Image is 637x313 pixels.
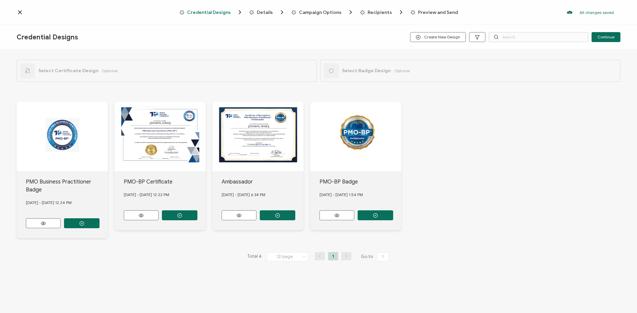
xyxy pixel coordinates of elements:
iframe: Chat Widget [604,281,637,313]
li: 1 [328,252,338,260]
span: Details [257,10,273,15]
span: Details [249,9,285,16]
span: Select Badge Design [342,68,391,74]
span: Create New Design [416,35,460,40]
span: Recipients [368,10,392,15]
span: Total 4 [247,252,262,261]
span: Preview and Send [418,10,458,15]
span: Continue [598,35,614,39]
span: Credential Designs [187,10,231,15]
p: All changes saved [580,10,614,15]
div: [DATE] - [DATE] 12.22 PM [124,186,206,204]
div: Breadcrumb [179,9,458,16]
span: Go to [361,252,390,261]
span: Optional [102,68,118,73]
span: Recipients [360,9,404,16]
div: PMO Business Practitioner Badge [26,178,108,194]
button: Create New Design [410,32,466,42]
span: Select Certificate Design [38,68,99,74]
div: PMO-BP Badge [319,178,402,186]
div: [DATE] - [DATE] 12.24 PM [26,194,108,212]
span: Credential Designs [179,9,243,16]
span: Preview and Send [410,10,458,15]
span: Optional [394,68,410,73]
div: [DATE] - [DATE] 6.34 PM [222,186,304,204]
input: Select [267,252,308,261]
span: Campaign Options [299,10,341,15]
span: Credential Designs [17,33,78,41]
div: Ambassador [222,178,304,186]
span: Campaign Options [291,9,354,16]
button: Continue [592,32,620,42]
input: Search [489,32,588,42]
div: [DATE] - [DATE] 1.54 PM [319,186,402,204]
div: PMO-BP Certificate [124,178,206,186]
